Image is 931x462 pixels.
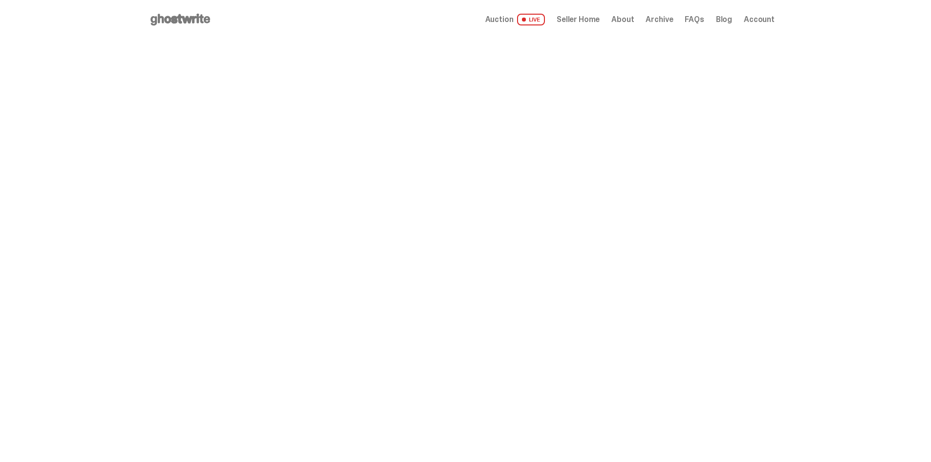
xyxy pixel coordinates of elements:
[744,16,775,23] a: Account
[716,16,732,23] a: Blog
[611,16,634,23] a: About
[485,16,514,23] span: Auction
[517,14,545,25] span: LIVE
[685,16,704,23] a: FAQs
[485,14,545,25] a: Auction LIVE
[646,16,673,23] a: Archive
[557,16,600,23] a: Seller Home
